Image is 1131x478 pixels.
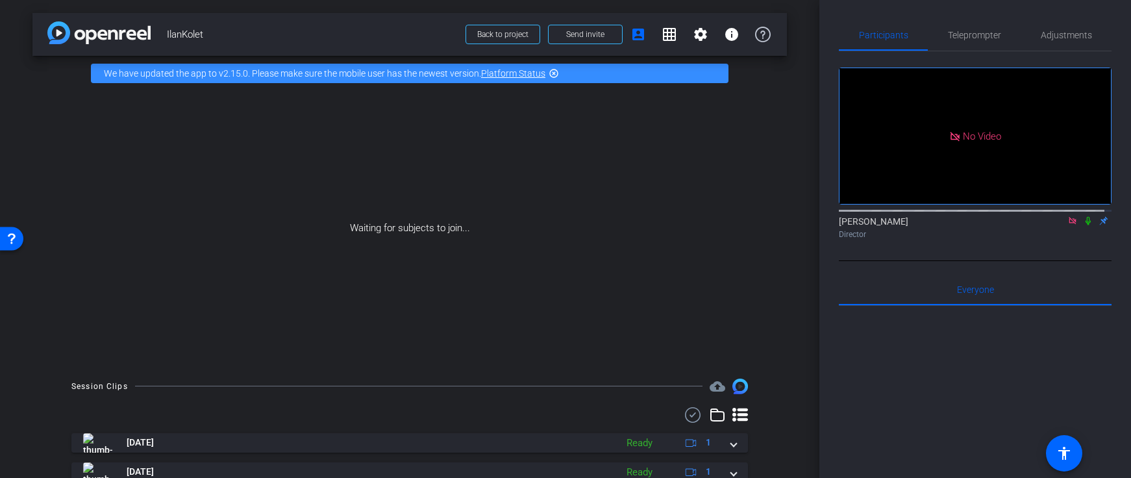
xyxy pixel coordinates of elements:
[477,30,528,39] span: Back to project
[620,436,659,451] div: Ready
[167,21,458,47] span: IlanKolet
[963,130,1001,142] span: No Video
[693,27,708,42] mat-icon: settings
[957,285,994,294] span: Everyone
[710,379,725,394] mat-icon: cloud_upload
[71,433,748,453] mat-expansion-panel-header: thumb-nail[DATE]Ready1
[83,433,112,453] img: thumb-nail
[706,436,711,449] span: 1
[1056,446,1072,461] mat-icon: accessibility
[710,379,725,394] span: Destinations for your clips
[948,31,1001,40] span: Teleprompter
[481,68,545,79] a: Platform Status
[566,29,604,40] span: Send invite
[71,380,128,393] div: Session Clips
[839,215,1112,240] div: [PERSON_NAME]
[549,68,559,79] mat-icon: highlight_off
[32,91,787,366] div: Waiting for subjects to join...
[662,27,677,42] mat-icon: grid_on
[630,27,646,42] mat-icon: account_box
[859,31,908,40] span: Participants
[91,64,728,83] div: We have updated the app to v2.15.0. Please make sure the mobile user has the newest version.
[466,25,540,44] button: Back to project
[47,21,151,44] img: app-logo
[732,379,748,394] img: Session clips
[724,27,739,42] mat-icon: info
[127,436,154,449] span: [DATE]
[1041,31,1092,40] span: Adjustments
[839,229,1112,240] div: Director
[548,25,623,44] button: Send invite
